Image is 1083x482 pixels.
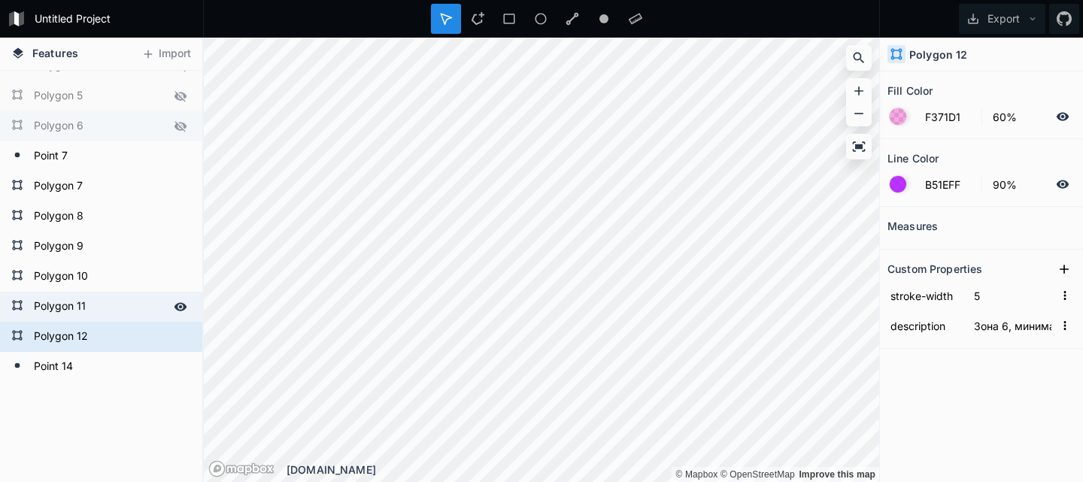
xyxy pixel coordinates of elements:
[287,462,879,477] div: [DOMAIN_NAME]
[971,314,1054,337] input: Empty
[799,469,875,480] a: Map feedback
[971,284,1054,307] input: Empty
[959,4,1045,34] button: Export
[887,214,938,238] h2: Measures
[887,257,982,280] h2: Custom Properties
[887,147,939,170] h2: Line Color
[134,42,199,66] button: Import
[909,47,967,62] h4: Polygon 12
[32,45,78,61] span: Features
[720,469,795,480] a: OpenStreetMap
[208,460,275,477] a: Mapbox logo
[675,469,717,480] a: Mapbox
[887,79,933,102] h2: Fill Color
[887,284,963,307] input: Name
[887,314,963,337] input: Name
